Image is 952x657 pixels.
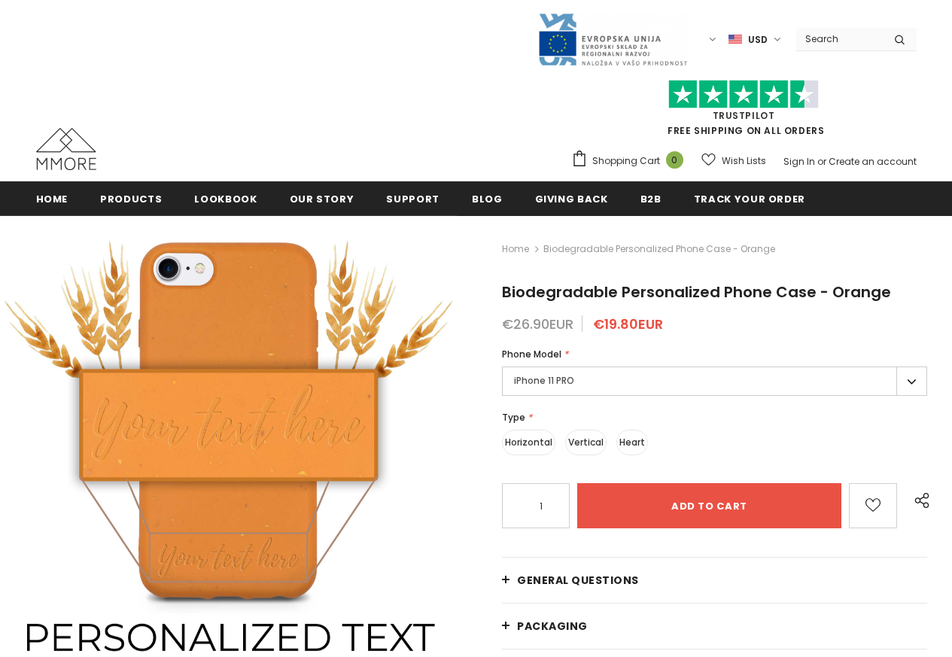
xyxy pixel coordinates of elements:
[517,619,588,634] span: PACKAGING
[36,192,68,206] span: Home
[194,192,257,206] span: Lookbook
[748,32,768,47] span: USD
[502,604,927,649] a: PACKAGING
[592,154,660,169] span: Shopping Cart
[502,367,927,396] label: iPhone 11 PRO
[783,155,815,168] a: Sign In
[502,281,891,303] span: Biodegradable Personalized Phone Case - Orange
[668,80,819,109] img: Trust Pilot Stars
[472,181,503,215] a: Blog
[728,33,742,46] img: USD
[577,483,841,528] input: Add to cart
[722,154,766,169] span: Wish Lists
[290,192,354,206] span: Our Story
[640,192,662,206] span: B2B
[36,128,96,170] img: MMORE Cases
[36,181,68,215] a: Home
[593,315,663,333] span: €19.80EUR
[502,411,525,424] span: Type
[571,87,917,137] span: FREE SHIPPING ON ALL ORDERS
[502,315,573,333] span: €26.90EUR
[694,181,805,215] a: Track your order
[535,181,608,215] a: Giving back
[701,148,766,174] a: Wish Lists
[543,240,775,258] span: Biodegradable Personalized Phone Case - Orange
[100,181,162,215] a: Products
[640,181,662,215] a: B2B
[537,12,688,67] img: Javni Razpis
[796,28,883,50] input: Search Site
[571,150,691,172] a: Shopping Cart 0
[666,151,683,169] span: 0
[535,192,608,206] span: Giving back
[472,192,503,206] span: Blog
[502,240,529,258] a: Home
[694,192,805,206] span: Track your order
[502,430,555,455] label: Horizontal
[100,192,162,206] span: Products
[194,181,257,215] a: Lookbook
[829,155,917,168] a: Create an account
[502,348,561,360] span: Phone Model
[713,109,775,122] a: Trustpilot
[386,192,440,206] span: support
[817,155,826,168] span: or
[386,181,440,215] a: support
[616,430,648,455] label: Heart
[565,430,607,455] label: Vertical
[517,573,639,588] span: General Questions
[502,558,927,603] a: General Questions
[537,32,688,45] a: Javni Razpis
[290,181,354,215] a: Our Story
